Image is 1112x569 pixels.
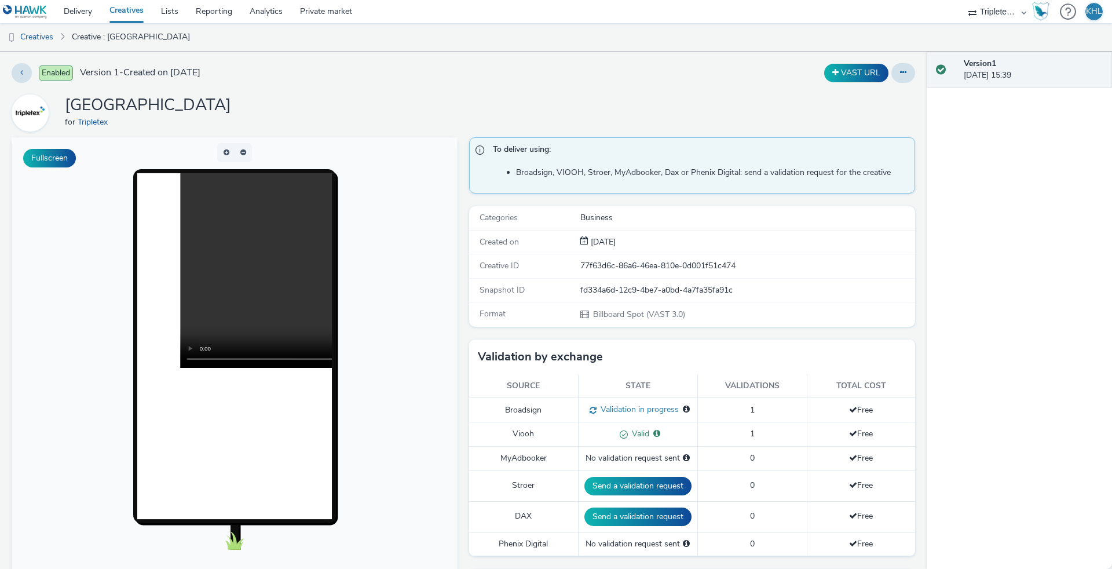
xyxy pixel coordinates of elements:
[580,260,914,272] div: 77f63d6c-86a6-46ea-810e-0d001f51c474
[469,374,578,398] th: Source
[23,149,76,167] button: Fullscreen
[493,144,903,159] span: To deliver using:
[3,5,47,19] img: undefined Logo
[964,58,996,69] strong: Version 1
[750,428,755,439] span: 1
[469,447,578,470] td: MyAdbooker
[750,480,755,491] span: 0
[480,236,519,247] span: Created on
[584,538,692,550] div: No validation request sent
[580,212,914,224] div: Business
[750,538,755,549] span: 0
[964,58,1103,82] div: [DATE] 15:39
[750,510,755,521] span: 0
[849,480,873,491] span: Free
[807,374,915,398] th: Total cost
[469,501,578,532] td: DAX
[628,428,649,439] span: Valid
[592,309,685,320] span: Billboard Spot (VAST 3.0)
[478,348,603,366] h3: Validation by exchange
[469,532,578,556] td: Phenix Digital
[578,374,697,398] th: State
[683,538,690,550] div: Please select a deal below and click on Send to send a validation request to Phenix Digital.
[597,404,679,415] span: Validation in progress
[584,453,692,464] div: No validation request sent
[849,453,873,464] span: Free
[849,510,873,521] span: Free
[824,64,888,82] button: VAST URL
[697,374,807,398] th: Validations
[750,453,755,464] span: 0
[588,236,616,247] span: [DATE]
[469,398,578,422] td: Broadsign
[1032,2,1054,21] a: Hawk Academy
[480,260,519,271] span: Creative ID
[13,96,47,130] img: Tripletex
[66,23,196,51] a: Creative : [GEOGRAPHIC_DATA]
[580,284,914,296] div: fd334a6d-12c9-4be7-a0bd-4a7fa35fa91c
[584,508,692,526] button: Send a validation request
[683,453,690,464] div: Please select a deal below and click on Send to send a validation request to MyAdbooker.
[480,308,506,319] span: Format
[65,116,78,127] span: for
[750,404,755,415] span: 1
[516,167,909,178] li: Broadsign, VIOOH, Stroer, MyAdbooker, Dax or Phenix Digital: send a validation request for the cr...
[480,284,525,296] span: Snapshot ID
[849,404,873,415] span: Free
[6,32,17,43] img: dooh
[65,94,231,116] h1: [GEOGRAPHIC_DATA]
[1032,2,1049,21] img: Hawk Academy
[584,477,692,495] button: Send a validation request
[39,65,73,81] span: Enabled
[80,66,200,79] span: Version 1 - Created on [DATE]
[469,422,578,447] td: Viooh
[849,428,873,439] span: Free
[469,470,578,501] td: Stroer
[12,107,53,118] a: Tripletex
[1086,3,1102,20] div: KHL
[480,212,518,223] span: Categories
[849,538,873,549] span: Free
[588,236,616,248] div: Creation 26 August 2025, 15:39
[78,116,112,127] a: Tripletex
[821,64,891,82] div: Duplicate the creative as a VAST URL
